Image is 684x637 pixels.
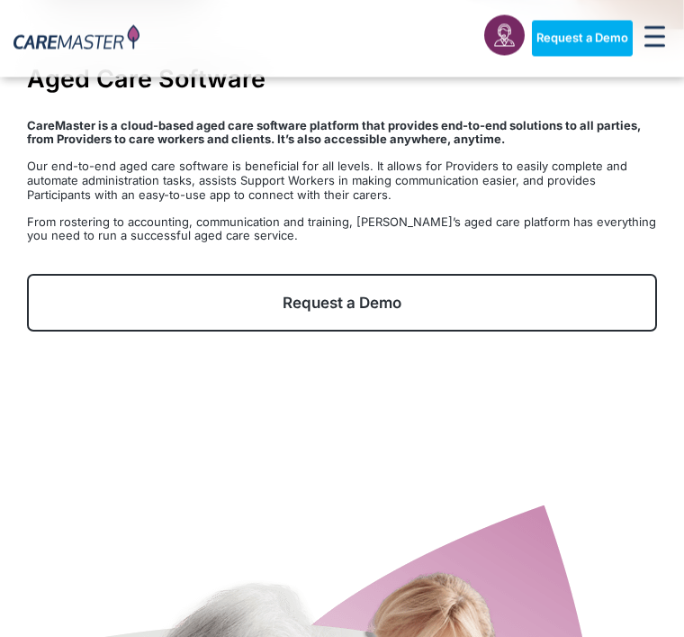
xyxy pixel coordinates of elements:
strong: CareMaster is a cloud-based aged care software platform that provides end-to-end solutions to all... [27,119,641,148]
div: Menu Toggle [640,21,671,57]
img: CareMaster Logo [13,25,139,53]
a: Request a Demo [532,21,633,57]
h1: Aged Care Software [27,66,657,95]
span: From rostering to accounting, communication and training, [PERSON_NAME]’s aged care platform has ... [27,215,656,244]
span: Request a Demo [536,32,628,46]
span: Request a Demo [283,295,401,313]
span: Our end-to-end aged care software is beneficial for all levels. It allows for Providers to easily... [27,159,627,202]
a: Request a Demo [27,275,657,332]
